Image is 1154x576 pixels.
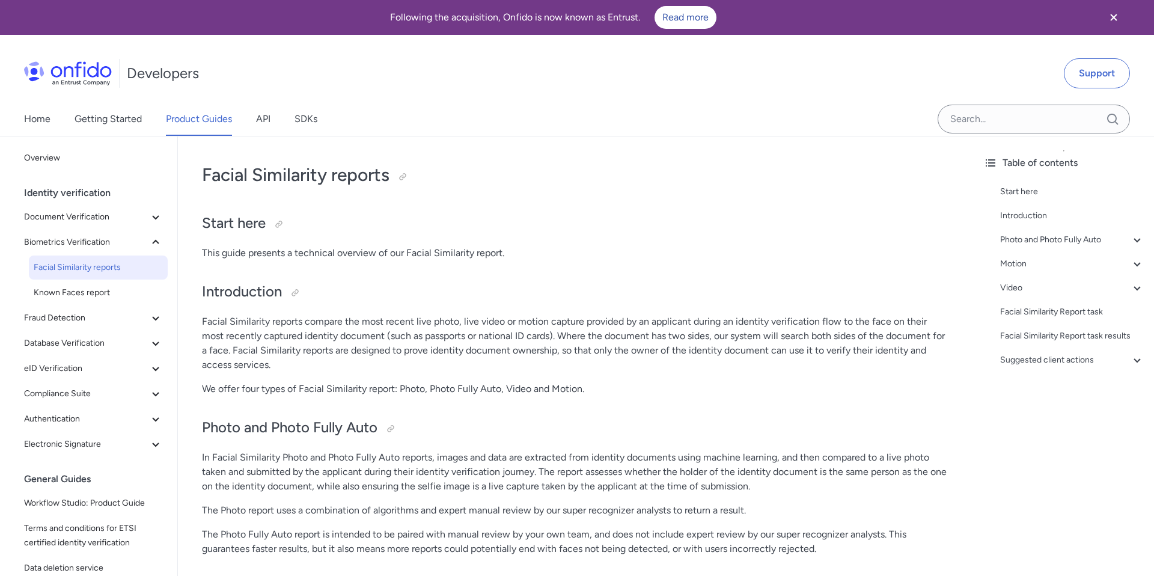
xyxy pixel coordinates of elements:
span: Compliance Suite [24,387,148,401]
button: Compliance Suite [19,382,168,406]
a: Facial Similarity Report task [1000,305,1144,319]
svg: Close banner [1107,10,1121,25]
a: Overview [19,146,168,170]
button: Authentication [19,407,168,431]
span: Overview [24,151,163,165]
h1: Developers [127,64,199,83]
a: Getting Started [75,102,142,136]
p: In Facial Similarity Photo and Photo Fully Auto reports, images and data are extracted from ident... [202,450,950,494]
a: Home [24,102,50,136]
a: Suggested client actions [1000,353,1144,367]
h1: Facial Similarity reports [202,163,950,187]
button: Fraud Detection [19,306,168,330]
p: The Photo Fully Auto report is intended to be paired with manual review by your own team, and doe... [202,527,950,556]
a: Workflow Studio: Product Guide [19,491,168,515]
a: Introduction [1000,209,1144,223]
span: Data deletion service [24,561,163,575]
p: Facial Similarity reports compare the most recent live photo, live video or motion capture provid... [202,314,950,372]
span: eID Verification [24,361,148,376]
a: Read more [655,6,716,29]
button: Database Verification [19,331,168,355]
span: Terms and conditions for ETSI certified identity verification [24,521,163,550]
a: Support [1064,58,1130,88]
button: Biometrics Verification [19,230,168,254]
p: We offer four types of Facial Similarity report: Photo, Photo Fully Auto, Video and Motion. [202,382,950,396]
div: Identity verification [24,181,172,205]
div: Table of contents [983,156,1144,170]
button: eID Verification [19,357,168,381]
a: Video [1000,281,1144,295]
a: Start here [1000,185,1144,199]
span: Facial Similarity reports [34,260,163,275]
p: The Photo report uses a combination of algorithms and expert manual review by our super recognize... [202,503,950,518]
a: Terms and conditions for ETSI certified identity verification [19,516,168,555]
p: This guide presents a technical overview of our Facial Similarity report. [202,246,950,260]
a: Known Faces report [29,281,168,305]
span: Biometrics Verification [24,235,148,250]
a: Photo and Photo Fully Auto [1000,233,1144,247]
div: General Guides [24,467,172,491]
span: Authentication [24,412,148,426]
a: SDKs [295,102,317,136]
span: Workflow Studio: Product Guide [24,496,163,510]
button: Close banner [1091,2,1136,32]
a: Facial Similarity Report task results [1000,329,1144,343]
span: Fraud Detection [24,311,148,325]
a: API [256,102,270,136]
h2: Introduction [202,282,950,302]
h2: Start here [202,213,950,234]
img: Onfido Logo [24,61,112,85]
a: Facial Similarity reports [29,256,168,280]
h2: Photo and Photo Fully Auto [202,418,950,438]
span: Electronic Signature [24,437,148,452]
span: Known Faces report [34,286,163,300]
button: Electronic Signature [19,432,168,456]
a: Product Guides [166,102,232,136]
a: Motion [1000,257,1144,271]
span: Document Verification [24,210,148,224]
span: Database Verification [24,336,148,351]
button: Document Verification [19,205,168,229]
input: Onfido search input field [938,105,1130,133]
div: Following the acquisition, Onfido is now known as Entrust. [14,6,1091,29]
